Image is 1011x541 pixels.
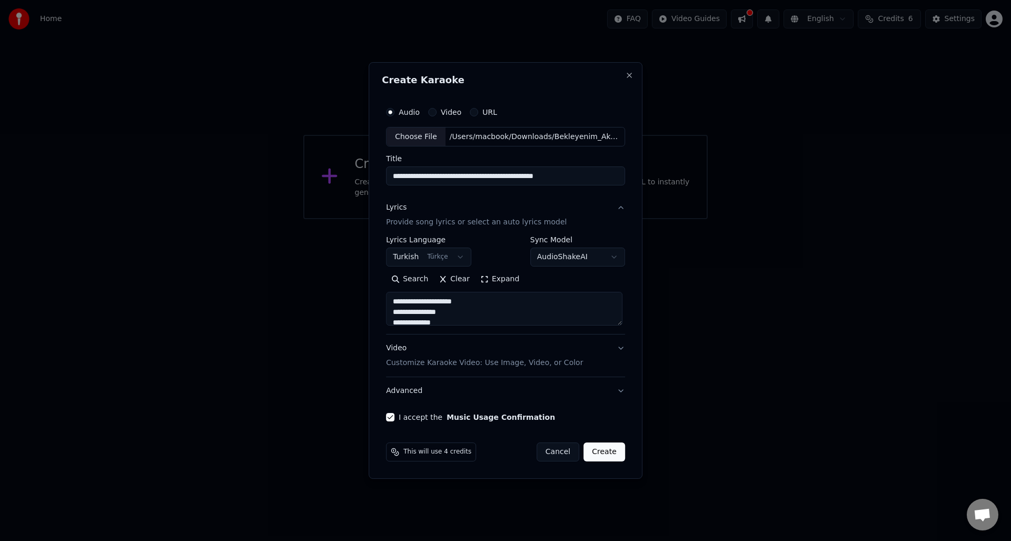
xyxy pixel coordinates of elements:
[386,218,567,228] p: Provide song lyrics or select an auto lyrics model
[382,75,629,85] h2: Create Karaoke
[583,442,625,461] button: Create
[386,194,625,237] button: LyricsProvide song lyrics or select an auto lyrics model
[447,414,555,421] button: I accept the
[386,237,471,244] label: Lyrics Language
[433,271,475,288] button: Clear
[386,335,625,377] button: VideoCustomize Karaoke Video: Use Image, Video, or Color
[386,271,433,288] button: Search
[386,343,583,369] div: Video
[403,448,471,456] span: This will use 4 credits
[537,442,579,461] button: Cancel
[399,109,420,116] label: Audio
[475,271,524,288] button: Expand
[386,155,625,163] label: Title
[441,109,461,116] label: Video
[386,127,445,146] div: Choose File
[386,203,407,213] div: Lyrics
[386,377,625,405] button: Advanced
[399,414,555,421] label: I accept the
[386,358,583,368] p: Customize Karaoke Video: Use Image, Video, or Color
[386,237,625,335] div: LyricsProvide song lyrics or select an auto lyrics model
[530,237,625,244] label: Sync Model
[482,109,497,116] label: URL
[445,132,625,142] div: /Users/macbook/Downloads/Bekleyenim_Akustik_Zeynep_Bastık_&_Aleyna_Tilki_Cover.wav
